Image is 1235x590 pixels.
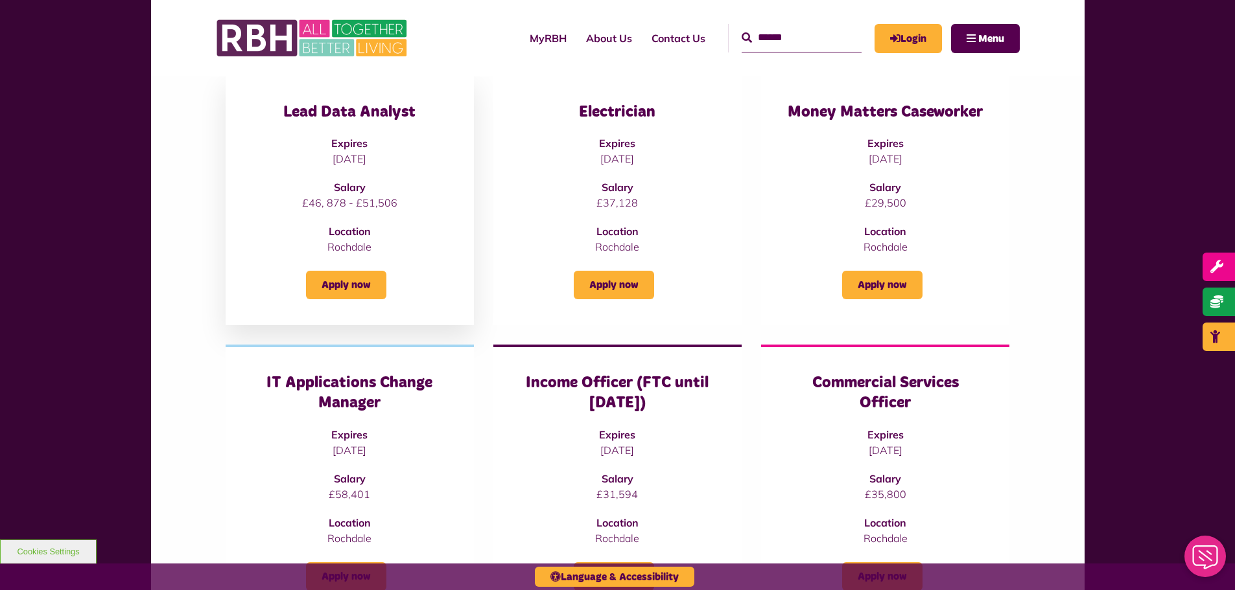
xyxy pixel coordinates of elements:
[334,181,366,194] strong: Salary
[519,102,716,122] h3: Electrician
[329,516,371,529] strong: Location
[252,486,448,502] p: £58,401
[1177,532,1235,590] iframe: Netcall Web Assistant for live chat
[252,102,448,122] h3: Lead Data Analyst
[252,530,448,546] p: Rochdale
[576,21,642,56] a: About Us
[867,428,904,441] strong: Expires
[787,151,983,166] p: [DATE]
[535,567,694,587] button: Language & Accessibility
[252,151,448,166] p: [DATE]
[787,442,983,458] p: [DATE]
[951,24,1020,53] button: Navigation
[306,271,386,299] a: Apply now
[787,195,983,210] p: £29,500
[596,516,639,529] strong: Location
[520,21,576,56] a: MyRBH
[864,516,906,529] strong: Location
[864,225,906,238] strong: Location
[602,181,633,194] strong: Salary
[334,472,366,485] strong: Salary
[596,225,639,238] strong: Location
[519,530,716,546] p: Rochdale
[329,225,371,238] strong: Location
[869,181,901,194] strong: Salary
[519,442,716,458] p: [DATE]
[574,271,654,299] a: Apply now
[867,137,904,150] strong: Expires
[742,24,862,52] input: Search
[602,472,633,485] strong: Salary
[519,373,716,413] h3: Income Officer (FTC until [DATE])
[216,13,410,63] img: RBH
[519,195,716,210] p: £37,128
[331,428,368,441] strong: Expires
[787,530,983,546] p: Rochdale
[787,373,983,413] h3: Commercial Services Officer
[875,24,942,53] a: MyRBH
[787,486,983,502] p: £35,800
[787,102,983,122] h3: Money Matters Caseworker
[252,442,448,458] p: [DATE]
[978,34,1004,44] span: Menu
[252,239,448,255] p: Rochdale
[331,137,368,150] strong: Expires
[787,239,983,255] p: Rochdale
[642,21,715,56] a: Contact Us
[599,428,635,441] strong: Expires
[519,486,716,502] p: £31,594
[869,472,901,485] strong: Salary
[519,151,716,166] p: [DATE]
[842,271,923,299] a: Apply now
[252,195,448,210] p: £46, 878 - £51,506
[599,137,635,150] strong: Expires
[252,373,448,413] h3: IT Applications Change Manager
[519,239,716,255] p: Rochdale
